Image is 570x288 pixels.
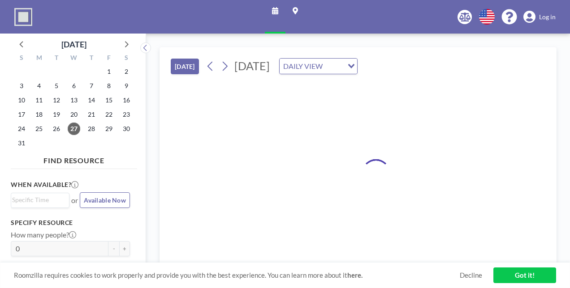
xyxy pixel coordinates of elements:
[15,137,28,149] span: Sunday, August 31, 2025
[11,219,130,227] h3: Specify resource
[33,80,45,92] span: Monday, August 4, 2025
[14,8,32,26] img: organization-logo
[82,53,100,64] div: T
[50,123,63,135] span: Tuesday, August 26, 2025
[325,60,342,72] input: Search for option
[71,196,78,205] span: or
[120,80,133,92] span: Saturday, August 9, 2025
[84,196,126,204] span: Available Now
[33,123,45,135] span: Monday, August 25, 2025
[119,241,130,256] button: +
[33,108,45,121] span: Monday, August 18, 2025
[85,123,98,135] span: Thursday, August 28, 2025
[120,94,133,106] span: Saturday, August 16, 2025
[103,123,115,135] span: Friday, August 29, 2025
[11,230,76,239] label: How many people?
[15,123,28,135] span: Sunday, August 24, 2025
[85,94,98,106] span: Thursday, August 14, 2025
[100,53,117,64] div: F
[281,60,324,72] span: DAILY VIEW
[61,38,86,51] div: [DATE]
[103,108,115,121] span: Friday, August 22, 2025
[11,193,69,207] div: Search for option
[85,108,98,121] span: Thursday, August 21, 2025
[12,195,64,205] input: Search for option
[30,53,48,64] div: M
[103,80,115,92] span: Friday, August 8, 2025
[50,94,63,106] span: Tuesday, August 12, 2025
[65,53,83,64] div: W
[33,94,45,106] span: Monday, August 11, 2025
[68,108,80,121] span: Wednesday, August 20, 2025
[68,123,80,135] span: Wednesday, August 27, 2025
[103,65,115,78] span: Friday, August 1, 2025
[15,108,28,121] span: Sunday, August 17, 2025
[171,59,199,74] button: [DATE]
[493,267,556,283] a: Got it!
[103,94,115,106] span: Friday, August 15, 2025
[50,80,63,92] span: Tuesday, August 5, 2025
[15,94,28,106] span: Sunday, August 10, 2025
[120,123,133,135] span: Saturday, August 30, 2025
[117,53,135,64] div: S
[108,241,119,256] button: -
[11,152,137,165] h4: FIND RESOURCE
[85,80,98,92] span: Thursday, August 7, 2025
[80,192,130,208] button: Available Now
[50,108,63,121] span: Tuesday, August 19, 2025
[120,65,133,78] span: Saturday, August 2, 2025
[280,59,357,74] div: Search for option
[48,53,65,64] div: T
[460,271,482,280] a: Decline
[14,271,460,280] span: Roomzilla requires cookies to work properly and provide you with the best experience. You can lea...
[15,80,28,92] span: Sunday, August 3, 2025
[68,80,80,92] span: Wednesday, August 6, 2025
[13,53,30,64] div: S
[234,59,270,72] span: [DATE]
[539,13,556,21] span: Log in
[347,271,363,279] a: here.
[523,11,556,23] a: Log in
[68,94,80,106] span: Wednesday, August 13, 2025
[120,108,133,121] span: Saturday, August 23, 2025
